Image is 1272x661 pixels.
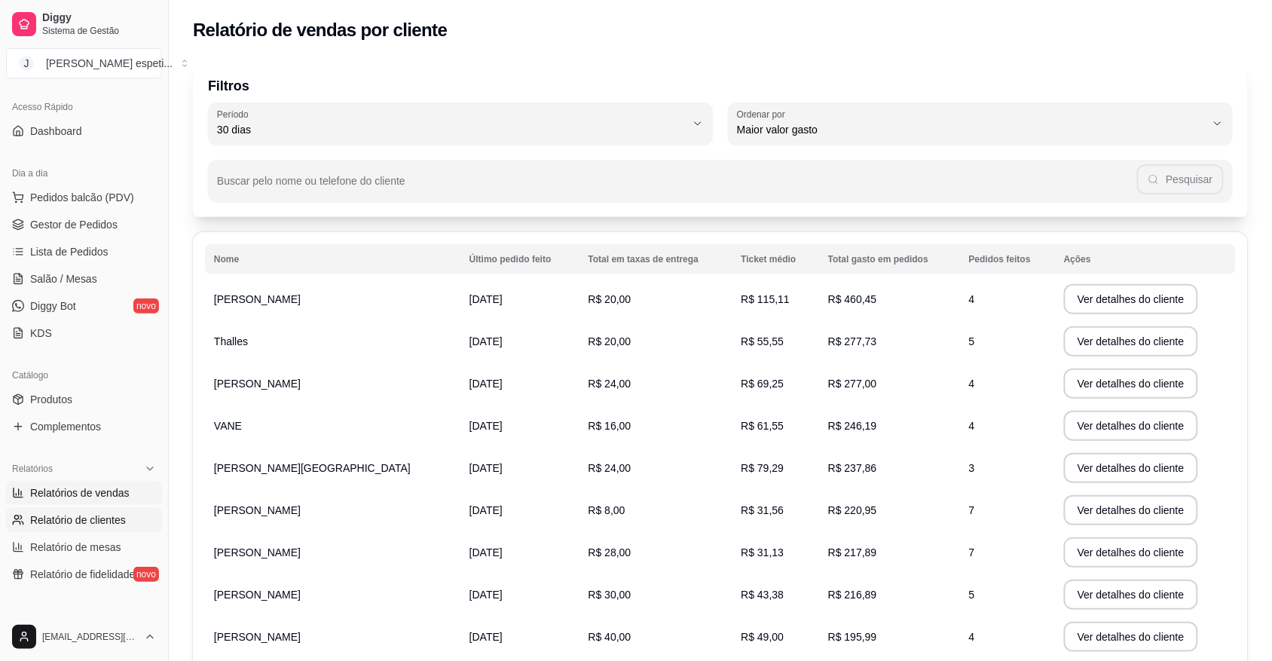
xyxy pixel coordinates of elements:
[589,335,631,347] span: R$ 20,00
[46,56,173,71] div: [PERSON_NAME] espeti ...
[6,481,162,505] a: Relatórios de vendas
[214,546,301,558] span: [PERSON_NAME]
[828,420,877,432] span: R$ 246,19
[214,504,301,516] span: [PERSON_NAME]
[214,378,301,390] span: [PERSON_NAME]
[589,546,631,558] span: R$ 28,00
[208,103,713,145] button: Período30 dias
[589,378,631,390] span: R$ 24,00
[42,11,156,25] span: Diggy
[589,293,631,305] span: R$ 20,00
[469,293,503,305] span: [DATE]
[6,363,162,387] div: Catálogo
[30,217,118,232] span: Gestor de Pedidos
[6,48,162,78] button: Select a team
[30,298,76,314] span: Diggy Bot
[6,321,162,345] a: KDS
[741,420,784,432] span: R$ 61,55
[217,179,1137,194] input: Buscar pelo nome ou telefone do cliente
[589,631,631,643] span: R$ 40,00
[960,244,1055,274] th: Pedidos feitos
[460,244,579,274] th: Último pedido feito
[741,462,784,474] span: R$ 79,29
[469,589,503,601] span: [DATE]
[741,546,784,558] span: R$ 31,13
[828,631,877,643] span: R$ 195,99
[12,463,53,475] span: Relatórios
[1055,244,1236,274] th: Ações
[6,415,162,439] a: Complementos
[579,244,732,274] th: Total em taxas de entrega
[30,540,121,555] span: Relatório de mesas
[469,631,503,643] span: [DATE]
[6,604,162,629] div: Gerenciar
[469,335,503,347] span: [DATE]
[42,25,156,37] span: Sistema de Gestão
[6,294,162,318] a: Diggy Botnovo
[728,103,1233,145] button: Ordenar porMaior valor gasto
[469,504,503,516] span: [DATE]
[819,244,960,274] th: Total gasto em pedidos
[741,293,790,305] span: R$ 115,11
[969,293,975,305] span: 4
[19,56,34,71] span: J
[30,513,126,528] span: Relatório de clientes
[6,213,162,237] a: Gestor de Pedidos
[193,18,448,42] h2: Relatório de vendas por cliente
[828,335,877,347] span: R$ 277,73
[6,535,162,559] a: Relatório de mesas
[732,244,819,274] th: Ticket médio
[741,504,784,516] span: R$ 31,56
[214,335,248,347] span: Thalles
[469,378,503,390] span: [DATE]
[30,244,109,259] span: Lista de Pedidos
[6,387,162,412] a: Produtos
[1064,580,1198,610] button: Ver detalhes do cliente
[1064,411,1198,441] button: Ver detalhes do cliente
[6,6,162,42] a: DiggySistema de Gestão
[6,161,162,185] div: Dia a dia
[969,589,975,601] span: 5
[828,546,877,558] span: R$ 217,89
[1064,453,1198,483] button: Ver detalhes do cliente
[1064,537,1198,568] button: Ver detalhes do cliente
[741,631,784,643] span: R$ 49,00
[737,122,1206,137] span: Maior valor gasto
[969,462,975,474] span: 3
[6,619,162,655] button: [EMAIL_ADDRESS][DOMAIN_NAME]
[969,546,975,558] span: 7
[1064,369,1198,399] button: Ver detalhes do cliente
[469,546,503,558] span: [DATE]
[6,119,162,143] a: Dashboard
[214,462,411,474] span: [PERSON_NAME][GEOGRAPHIC_DATA]
[969,335,975,347] span: 5
[589,462,631,474] span: R$ 24,00
[30,485,130,500] span: Relatórios de vendas
[589,589,631,601] span: R$ 30,00
[1064,326,1198,357] button: Ver detalhes do cliente
[6,240,162,264] a: Lista de Pedidos
[741,378,784,390] span: R$ 69,25
[828,462,877,474] span: R$ 237,86
[828,589,877,601] span: R$ 216,89
[208,75,1233,96] p: Filtros
[828,293,877,305] span: R$ 460,45
[30,567,135,582] span: Relatório de fidelidade
[828,504,877,516] span: R$ 220,95
[1064,622,1198,652] button: Ver detalhes do cliente
[30,326,52,341] span: KDS
[1064,495,1198,525] button: Ver detalhes do cliente
[42,631,138,643] span: [EMAIL_ADDRESS][DOMAIN_NAME]
[589,504,625,516] span: R$ 8,00
[737,108,790,121] label: Ordenar por
[30,190,134,205] span: Pedidos balcão (PDV)
[741,335,784,347] span: R$ 55,55
[828,378,877,390] span: R$ 277,00
[30,271,97,286] span: Salão / Mesas
[469,420,503,432] span: [DATE]
[969,378,975,390] span: 4
[589,420,631,432] span: R$ 16,00
[469,462,503,474] span: [DATE]
[6,95,162,119] div: Acesso Rápido
[6,562,162,586] a: Relatório de fidelidadenovo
